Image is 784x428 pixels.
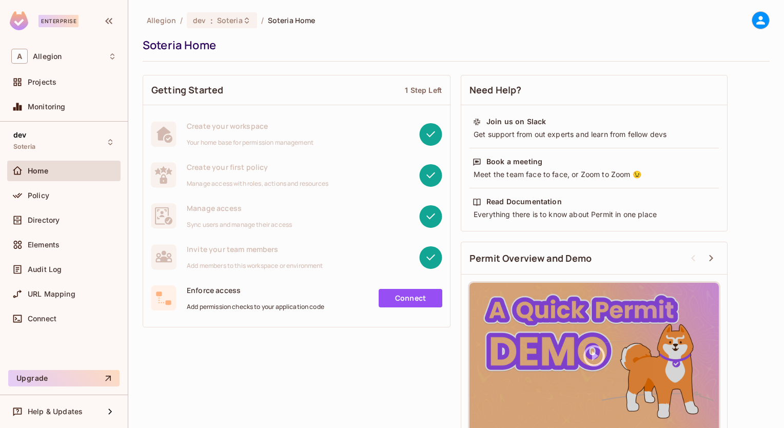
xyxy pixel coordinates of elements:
div: Book a meeting [486,157,542,167]
span: Sync users and manage their access [187,221,292,229]
span: the active workspace [147,15,176,25]
span: Monitoring [28,103,66,111]
button: Upgrade [8,370,120,386]
span: Manage access with roles, actions and resources [187,180,328,188]
span: Getting Started [151,84,223,96]
span: Add permission checks to your application code [187,303,324,311]
span: Permit Overview and Demo [469,252,592,265]
span: Projects [28,78,56,86]
span: URL Mapping [28,290,75,298]
div: Get support from out experts and learn from fellow devs [473,129,716,140]
span: Your home base for permission management [187,139,313,147]
span: Connect [28,315,56,323]
span: Audit Log [28,265,62,274]
span: Soteria Home [268,15,316,25]
span: Create your first policy [187,162,328,172]
span: Directory [28,216,60,224]
img: SReyMgAAAABJRU5ErkJggg== [10,11,28,30]
span: A [11,49,28,64]
span: Manage access [187,203,292,213]
div: 1 Step Left [405,85,442,95]
div: Read Documentation [486,197,562,207]
div: Join us on Slack [486,116,546,127]
div: Enterprise [38,15,79,27]
span: Need Help? [469,84,522,96]
span: Create your workspace [187,121,313,131]
span: Add members to this workspace or environment [187,262,323,270]
a: Connect [379,289,442,307]
span: Home [28,167,49,175]
span: : [210,16,213,25]
span: Help & Updates [28,407,83,416]
span: Invite your team members [187,244,323,254]
div: Meet the team face to face, or Zoom to Zoom 😉 [473,169,716,180]
span: Elements [28,241,60,249]
span: Enforce access [187,285,324,295]
span: Policy [28,191,49,200]
span: dev [193,15,206,25]
span: Soteria [13,143,35,151]
span: Soteria [217,15,243,25]
div: Soteria Home [143,37,765,53]
span: dev [13,131,26,139]
span: Workspace: Allegion [33,52,62,61]
li: / [261,15,264,25]
div: Everything there is to know about Permit in one place [473,209,716,220]
li: / [180,15,183,25]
